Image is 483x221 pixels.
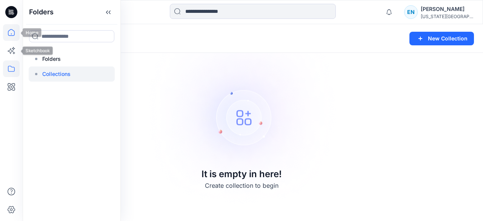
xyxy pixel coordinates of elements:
[421,5,474,14] div: [PERSON_NAME]
[421,14,474,19] div: [US_STATE][GEOGRAPHIC_DATA]...
[42,70,71,79] p: Collections
[409,32,474,45] button: New Collection
[136,5,347,216] img: Empty collections page
[205,181,278,190] p: Create collection to begin
[42,54,61,63] p: Folders
[202,167,282,181] p: It is empty in here!
[404,5,418,19] div: EN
